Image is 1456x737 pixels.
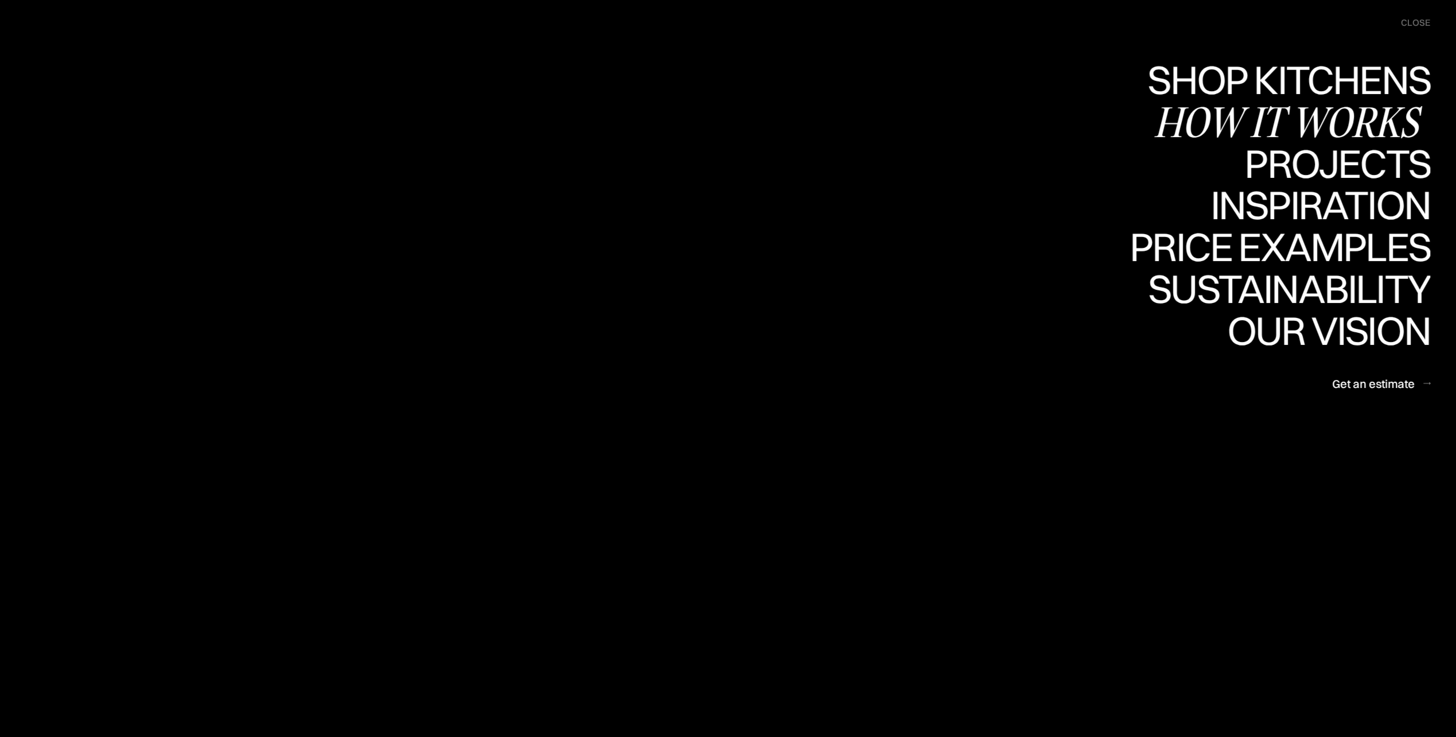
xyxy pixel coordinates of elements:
a: Our visionOur vision [1217,311,1430,352]
div: Sustainability [1138,309,1430,349]
a: SustainabilitySustainability [1138,269,1430,311]
a: Price examplesPrice examples [1129,227,1430,269]
div: Price examples [1129,227,1430,267]
div: close [1401,17,1430,29]
a: How it works [1154,102,1430,143]
a: Shop KitchensShop Kitchens [1141,60,1430,102]
div: Our vision [1217,351,1430,391]
div: Sustainability [1138,269,1430,309]
div: Projects [1244,183,1430,223]
div: Inspiration [1194,225,1430,265]
div: Our vision [1217,311,1430,351]
div: Price examples [1129,267,1430,307]
div: Inspiration [1194,185,1430,225]
div: Shop Kitchens [1141,100,1430,140]
div: Get an estimate [1332,375,1415,391]
div: Shop Kitchens [1141,60,1430,100]
a: Get an estimate [1332,369,1430,397]
a: ProjectsProjects [1244,143,1430,185]
a: InspirationInspiration [1194,185,1430,227]
div: menu [1389,11,1430,34]
div: Projects [1244,143,1430,183]
div: How it works [1154,102,1430,142]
